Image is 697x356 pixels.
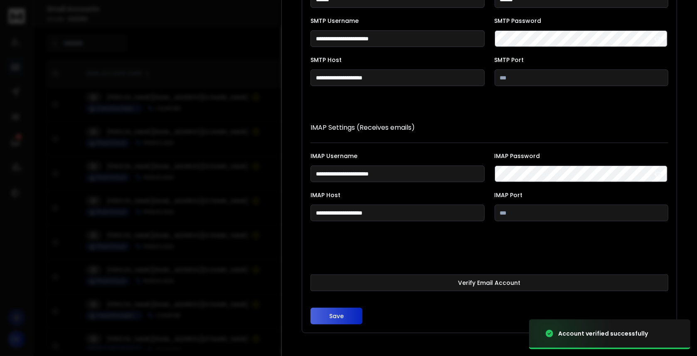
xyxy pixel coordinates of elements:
button: Verify Email Account [310,274,668,291]
label: IMAP Port [495,192,669,198]
label: SMTP Host [310,57,485,63]
label: IMAP Host [310,192,485,198]
button: Save [310,308,362,324]
label: IMAP Username [310,153,485,159]
div: Account verified successfully [558,329,648,338]
label: SMTP Port [495,57,669,63]
p: IMAP Settings (Receives emails) [310,123,668,133]
label: SMTP Username [310,18,485,24]
label: IMAP Password [495,153,669,159]
label: SMTP Password [495,18,669,24]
